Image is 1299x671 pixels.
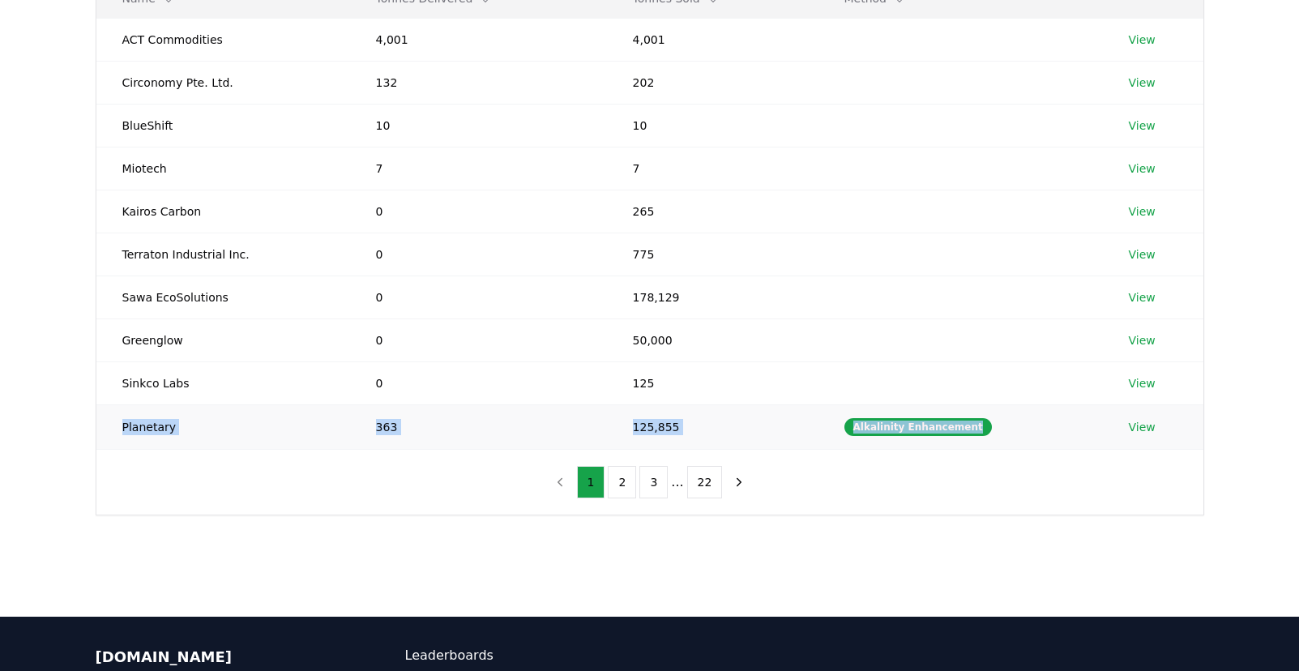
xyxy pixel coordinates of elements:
[96,361,350,404] td: Sinkco Labs
[350,104,607,147] td: 10
[350,18,607,61] td: 4,001
[350,318,607,361] td: 0
[607,276,818,318] td: 178,129
[607,190,818,233] td: 265
[96,646,340,669] p: [DOMAIN_NAME]
[1129,118,1156,134] a: View
[350,233,607,276] td: 0
[687,466,723,498] button: 22
[607,18,818,61] td: 4,001
[96,233,350,276] td: Terraton Industrial Inc.
[1129,289,1156,306] a: View
[844,418,992,436] div: Alkalinity Enhancement
[607,104,818,147] td: 10
[96,61,350,104] td: Circonomy Pte. Ltd.
[350,61,607,104] td: 132
[1129,246,1156,263] a: View
[1129,419,1156,435] a: View
[607,61,818,104] td: 202
[607,233,818,276] td: 775
[350,190,607,233] td: 0
[607,147,818,190] td: 7
[1129,203,1156,220] a: View
[639,466,668,498] button: 3
[96,104,350,147] td: BlueShift
[96,147,350,190] td: Miotech
[1129,375,1156,391] a: View
[405,646,650,665] a: Leaderboards
[350,276,607,318] td: 0
[96,190,350,233] td: Kairos Carbon
[671,472,683,492] li: ...
[1129,160,1156,177] a: View
[96,276,350,318] td: Sawa EcoSolutions
[350,147,607,190] td: 7
[607,404,818,449] td: 125,855
[96,404,350,449] td: Planetary
[1129,75,1156,91] a: View
[577,466,605,498] button: 1
[350,361,607,404] td: 0
[608,466,636,498] button: 2
[350,404,607,449] td: 363
[607,318,818,361] td: 50,000
[1129,332,1156,348] a: View
[96,318,350,361] td: Greenglow
[725,466,753,498] button: next page
[607,361,818,404] td: 125
[1129,32,1156,48] a: View
[96,18,350,61] td: ACT Commodities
